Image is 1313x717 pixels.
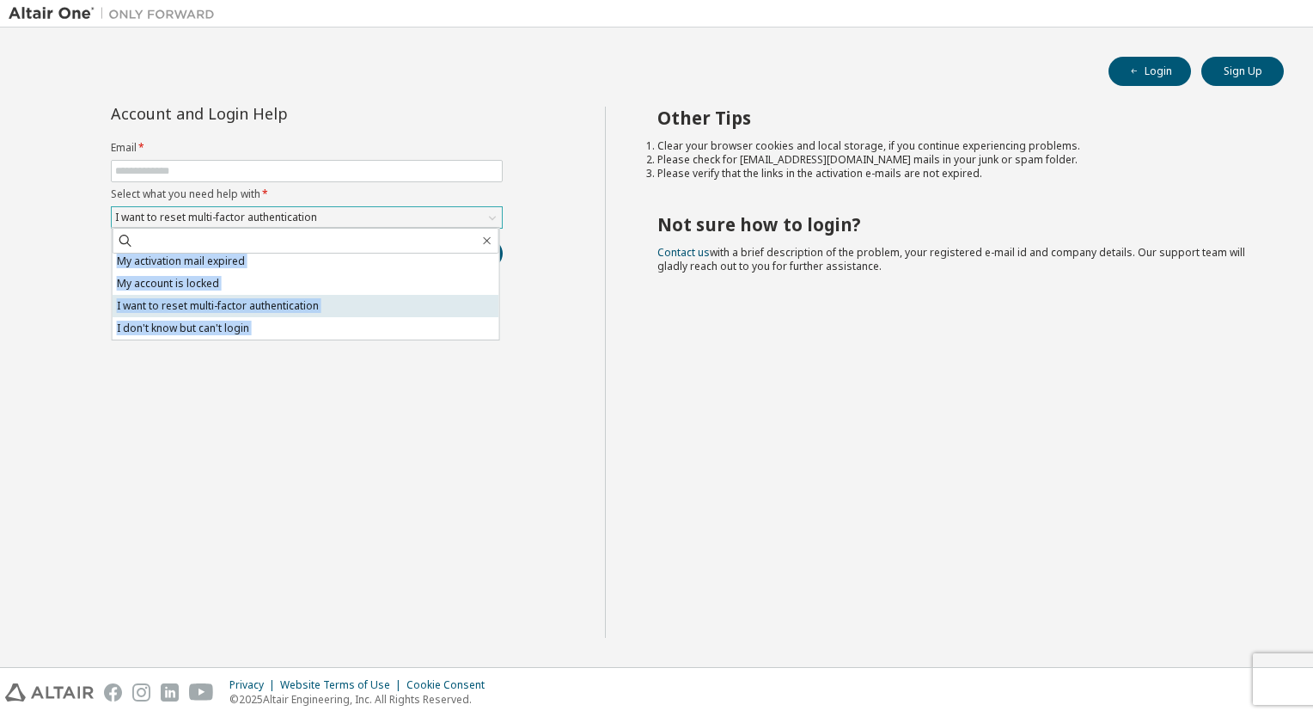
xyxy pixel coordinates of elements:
[189,683,214,702] img: youtube.svg
[280,678,406,692] div: Website Terms of Use
[657,213,1254,236] h2: Not sure how to login?
[1201,57,1284,86] button: Sign Up
[657,153,1254,167] li: Please check for [EMAIL_ADDRESS][DOMAIN_NAME] mails in your junk or spam folder.
[113,208,320,227] div: I want to reset multi-factor authentication
[111,141,503,155] label: Email
[132,683,150,702] img: instagram.svg
[111,107,424,120] div: Account and Login Help
[112,207,502,228] div: I want to reset multi-factor authentication
[657,245,710,260] a: Contact us
[657,167,1254,181] li: Please verify that the links in the activation e-mails are not expired.
[406,678,495,692] div: Cookie Consent
[229,678,280,692] div: Privacy
[111,187,503,201] label: Select what you need help with
[9,5,223,22] img: Altair One
[229,692,495,707] p: © 2025 Altair Engineering, Inc. All Rights Reserved.
[657,139,1254,153] li: Clear your browser cookies and local storage, if you continue experiencing problems.
[657,107,1254,129] h2: Other Tips
[104,683,122,702] img: facebook.svg
[113,250,499,273] li: My activation mail expired
[5,683,94,702] img: altair_logo.svg
[161,683,179,702] img: linkedin.svg
[657,245,1245,273] span: with a brief description of the problem, your registered e-mail id and company details. Our suppo...
[1108,57,1191,86] button: Login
